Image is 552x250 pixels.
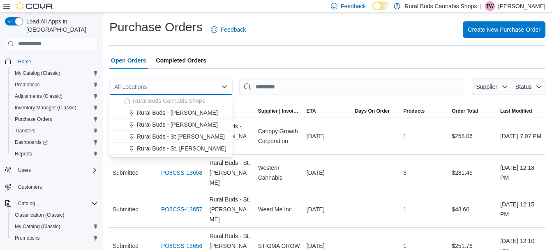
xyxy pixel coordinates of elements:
[15,81,40,88] span: Promotions
[8,79,101,90] button: Promotions
[403,168,406,178] span: 3
[15,235,40,241] span: Promotions
[403,204,406,214] span: 1
[472,79,511,95] button: Supplier
[12,68,98,78] span: My Catalog (Classic)
[404,1,477,11] p: Rural Buds Cannabis Shops
[448,201,497,218] div: $48.60
[476,83,497,90] span: Supplier
[133,97,205,105] span: Rural Buds Cannabis Shops
[307,108,316,114] span: ETA
[15,93,62,100] span: Adjustments (Classic)
[15,182,45,192] a: Customers
[2,181,101,193] button: Customers
[15,165,98,175] span: Users
[12,222,64,231] a: My Catalog (Classic)
[113,168,139,178] span: Submitted
[18,167,31,174] span: Users
[480,1,482,11] p: |
[12,126,39,136] a: Transfers
[12,137,98,147] span: Dashboards
[12,210,98,220] span: Classification (Classic)
[400,104,448,118] button: Products
[16,2,53,10] img: Cova
[303,201,352,218] div: [DATE]
[497,196,545,222] div: [DATE] 12:15 PM
[515,83,532,90] span: Status
[355,108,390,114] span: Days On Order
[221,83,228,90] button: Close list of options
[8,67,101,79] button: My Catalog (Classic)
[15,165,34,175] button: Users
[137,120,218,129] span: Rural Buds - [PERSON_NAME]
[15,139,48,146] span: Dashboards
[255,123,303,149] div: Canopy Growth Corporation
[15,127,35,134] span: Transfers
[113,204,139,214] span: Submitted
[12,149,98,159] span: Reports
[210,158,252,187] span: Rural Buds - St. [PERSON_NAME]
[23,17,98,34] span: Load All Apps in [GEOGRAPHIC_DATA]
[12,91,98,101] span: Adjustments (Classic)
[497,160,545,186] div: [DATE] 12:18 PM
[109,119,233,131] button: Rural Buds - [PERSON_NAME]
[452,108,478,114] span: Order Total
[372,10,373,11] span: Dark Mode
[109,19,203,35] h1: Purchase Orders
[403,108,425,114] span: Products
[12,233,98,243] span: Promotions
[12,68,64,78] a: My Catalog (Classic)
[109,143,233,155] button: Rural Buds - St. [PERSON_NAME]
[12,137,51,147] a: Dashboards
[18,200,35,207] span: Catalog
[2,198,101,209] button: Catalog
[8,221,101,232] button: My Catalog (Classic)
[486,1,494,11] span: TW
[18,184,42,190] span: Customers
[12,103,98,113] span: Inventory Manager (Classic)
[12,149,35,159] a: Reports
[137,144,226,153] span: Rural Buds - St. [PERSON_NAME]
[15,150,32,157] span: Reports
[15,116,52,123] span: Purchase Orders
[463,21,545,38] button: Create New Purchase Order
[109,107,233,119] button: Rural Buds - [PERSON_NAME]
[255,160,303,186] div: Western Cannabis
[221,25,246,34] span: Feedback
[341,2,366,10] span: Feedback
[15,212,65,218] span: Classification (Classic)
[109,95,233,107] button: Rural Buds Cannabis Shops
[448,104,497,118] button: Order Total
[15,182,98,192] span: Customers
[15,70,60,76] span: My Catalog (Classic)
[12,114,55,124] a: Purchase Orders
[351,104,400,118] button: Days On Order
[12,80,98,90] span: Promotions
[12,126,98,136] span: Transfers
[111,52,146,69] span: Open Orders
[448,164,497,181] div: $281.46
[8,137,101,148] a: Dashboards
[8,148,101,160] button: Reports
[303,128,352,144] div: [DATE]
[485,1,495,11] div: Tianna Wanders
[109,131,233,143] button: Rural Buds - St [PERSON_NAME]
[500,108,532,114] span: Last Modified
[8,209,101,221] button: Classification (Classic)
[303,164,352,181] div: [DATE]
[12,91,66,101] a: Adjustments (Classic)
[303,104,352,118] button: ETA
[498,1,545,11] p: [PERSON_NAME]
[15,223,60,230] span: My Catalog (Classic)
[372,2,390,10] input: Dark Mode
[208,21,249,38] a: Feedback
[12,103,80,113] a: Inventory Manager (Classic)
[156,52,206,69] span: Completed Orders
[12,80,43,90] a: Promotions
[8,113,101,125] button: Purchase Orders
[258,108,300,114] span: Supplier | Invoice Number
[18,58,31,65] span: Home
[448,128,497,144] div: $258.06
[2,55,101,67] button: Home
[12,114,98,124] span: Purchase Orders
